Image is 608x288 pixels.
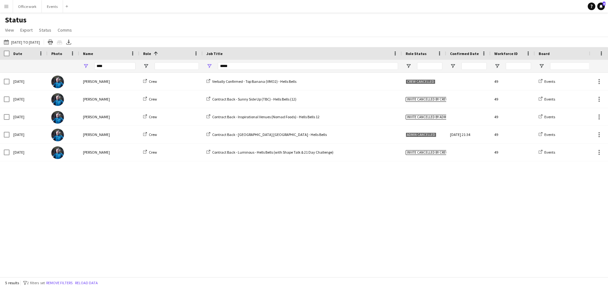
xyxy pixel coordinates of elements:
[149,132,157,137] span: Crew
[539,63,544,69] button: Open Filter Menu
[83,97,110,101] span: [PERSON_NAME]
[603,2,605,6] span: 6
[9,126,47,143] div: [DATE]
[597,3,605,10] a: 6
[143,63,149,69] button: Open Filter Menu
[51,51,62,56] span: Photo
[406,115,451,119] span: Invite cancelled by admin
[94,62,136,70] input: Name Filter Input
[74,279,99,286] button: Reload data
[491,108,535,126] div: 49
[406,51,427,56] span: Role Status
[544,97,555,101] span: Events
[143,97,157,101] a: Crew
[13,51,22,56] span: Date
[544,150,555,155] span: Events
[206,114,320,119] a: Contract Back - Inspirational Venues (Nomad Foods) - Hells Bells 12
[83,63,89,69] button: Open Filter Menu
[149,150,157,155] span: Crew
[406,79,435,84] span: Crew cancelled
[83,114,110,119] span: [PERSON_NAME]
[446,126,491,143] div: [DATE] 21:34
[45,279,74,286] button: Remove filters
[450,63,456,69] button: Open Filter Menu
[417,62,442,70] input: Role Status Filter Input
[406,97,450,102] span: Invite cancelled by crew
[58,27,72,33] span: Comms
[143,114,157,119] a: Crew
[550,62,594,70] input: Board Filter Input
[539,79,555,84] a: Events
[539,51,550,56] span: Board
[42,0,63,13] button: Events
[206,150,333,155] a: Contract Back - Luminous - Hells Bells (with Shape Talk & 21 Day Challenge)
[51,146,64,159] img: Tom Mackie
[55,26,74,34] a: Comms
[39,27,51,33] span: Status
[3,26,16,34] a: View
[27,280,45,285] span: 2 filters set
[20,27,33,33] span: Export
[36,26,54,34] a: Status
[47,38,54,46] app-action-btn: Print
[9,90,47,108] div: [DATE]
[5,27,14,33] span: View
[206,79,296,84] a: Verbally Confirmed - Top Banana (VMO2) - Hells Bells
[9,108,47,126] div: [DATE]
[406,132,436,137] span: Admin cancelled
[461,62,487,70] input: Confirmed Date Filter Input
[51,129,64,141] img: Tom Mackie
[544,79,555,84] span: Events
[212,132,327,137] span: Contract Back - [GEOGRAPHIC_DATA] [GEOGRAPHIC_DATA] - Hells Bells
[491,144,535,161] div: 49
[206,97,296,101] a: Contract Back - Sunny Side Up (TBC) - Hells Bells (12)
[539,132,555,137] a: Events
[544,132,555,137] span: Events
[9,73,47,90] div: [DATE]
[212,150,333,155] span: Contract Back - Luminous - Hells Bells (with Shape Talk & 21 Day Challenge)
[83,79,110,84] span: [PERSON_NAME]
[494,51,518,56] span: Workforce ID
[218,62,398,70] input: Job Title Filter Input
[406,63,411,69] button: Open Filter Menu
[143,79,157,84] a: Crew
[149,114,157,119] span: Crew
[212,79,296,84] span: Verbally Confirmed - Top Banana (VMO2) - Hells Bells
[83,51,93,56] span: Name
[491,126,535,143] div: 49
[206,132,327,137] a: Contract Back - [GEOGRAPHIC_DATA] [GEOGRAPHIC_DATA] - Hells Bells
[155,62,199,70] input: Role Filter Input
[18,26,35,34] a: Export
[13,0,42,13] button: Office work
[539,97,555,101] a: Events
[491,73,535,90] div: 49
[65,38,73,46] app-action-btn: Export XLSX
[539,114,555,119] a: Events
[51,111,64,124] img: Tom Mackie
[9,144,47,161] div: [DATE]
[143,150,157,155] a: Crew
[494,63,500,69] button: Open Filter Menu
[206,63,212,69] button: Open Filter Menu
[149,97,157,101] span: Crew
[450,51,479,56] span: Confirmed Date
[149,79,157,84] span: Crew
[143,51,151,56] span: Role
[51,93,64,106] img: Tom Mackie
[212,114,320,119] span: Contract Back - Inspirational Venues (Nomad Foods) - Hells Bells 12
[51,76,64,88] img: Tom Mackie
[544,114,555,119] span: Events
[206,51,223,56] span: Job Title
[3,38,41,46] button: [DATE] to [DATE]
[491,90,535,108] div: 49
[83,150,110,155] span: [PERSON_NAME]
[143,132,157,137] a: Crew
[506,62,531,70] input: Workforce ID Filter Input
[406,150,450,155] span: Invite cancelled by crew
[83,132,110,137] span: [PERSON_NAME]
[212,97,296,101] span: Contract Back - Sunny Side Up (TBC) - Hells Bells (12)
[539,150,555,155] a: Events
